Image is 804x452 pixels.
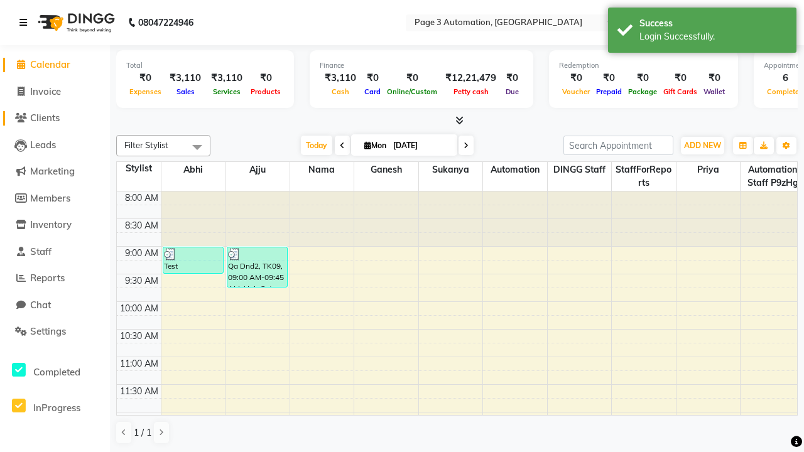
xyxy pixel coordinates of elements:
div: ₹0 [700,71,728,85]
a: Marketing [3,164,107,179]
span: Members [30,192,70,204]
div: ₹3,110 [206,71,247,85]
div: 9:00 AM [122,247,161,260]
span: Nama [290,162,354,178]
div: 8:30 AM [122,219,161,232]
span: DINGG Staff [548,162,612,178]
b: 08047224946 [138,5,193,40]
span: Due [503,87,522,96]
span: Today [301,136,332,155]
div: Login Successfully. [639,30,787,43]
span: Clients [30,112,60,124]
div: 11:30 AM [117,385,161,398]
span: Filter Stylist [124,140,168,150]
span: StaffForReports [612,162,676,191]
div: ₹0 [625,71,660,85]
span: Chat [30,299,51,311]
span: Services [210,87,244,96]
a: Leads [3,138,107,153]
span: Marketing [30,165,75,177]
span: Mon [361,141,389,150]
div: 10:30 AM [117,330,161,343]
span: Online/Custom [384,87,440,96]
img: logo [32,5,118,40]
div: ₹3,110 [320,71,361,85]
div: Stylist [117,162,161,175]
span: Automation [483,162,547,178]
div: ₹0 [361,71,384,85]
div: 11:00 AM [117,357,161,370]
span: Products [247,87,284,96]
div: Finance [320,60,523,71]
a: Members [3,191,107,206]
a: Chat [3,298,107,313]
div: 8:00 AM [122,191,161,205]
span: Prepaid [593,87,625,96]
a: Invoice [3,85,107,99]
div: Success [639,17,787,30]
span: Package [625,87,660,96]
button: ADD NEW [681,137,724,154]
div: Redemption [559,60,728,71]
div: 10:00 AM [117,302,161,315]
div: 12:00 PM [118,412,161,426]
div: Test DoNotDelete, TK11, 09:00 AM-09:30 AM, Hair Cut By Expert-Men [163,247,223,273]
span: Voucher [559,87,593,96]
div: ₹0 [247,71,284,85]
span: Completed [33,366,80,378]
span: Sales [173,87,198,96]
span: Gift Cards [660,87,700,96]
a: Calendar [3,58,107,72]
div: ₹3,110 [165,71,206,85]
a: Staff [3,245,107,259]
span: Cash [329,87,352,96]
span: Invoice [30,85,61,97]
span: Ganesh [354,162,418,178]
span: InProgress [33,402,80,414]
span: Expenses [126,87,165,96]
a: Reports [3,271,107,286]
span: Petty cash [450,87,492,96]
span: Staff [30,245,52,257]
div: ₹0 [593,71,625,85]
span: ADD NEW [684,141,721,150]
span: Settings [30,325,66,337]
div: ₹0 [384,71,440,85]
input: Search Appointment [563,136,673,155]
span: Reports [30,272,65,284]
span: Sukanya [419,162,483,178]
div: Qa Dnd2, TK09, 09:00 AM-09:45 AM, Hair Cut-Men [227,247,287,287]
div: 9:30 AM [122,274,161,288]
span: Abhi [161,162,225,178]
span: Wallet [700,87,728,96]
div: Total [126,60,284,71]
span: Inventory [30,218,72,230]
span: Ajju [225,162,290,178]
span: Card [361,87,384,96]
input: 2025-09-01 [389,136,452,155]
div: ₹0 [126,71,165,85]
div: ₹0 [501,71,523,85]
a: Inventory [3,218,107,232]
span: Leads [30,139,56,151]
div: ₹12,21,479 [440,71,501,85]
div: ₹0 [559,71,593,85]
span: Priya [676,162,741,178]
span: Calendar [30,58,70,70]
div: ₹0 [660,71,700,85]
span: 1 / 1 [134,426,151,439]
a: Settings [3,325,107,339]
a: Clients [3,111,107,126]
